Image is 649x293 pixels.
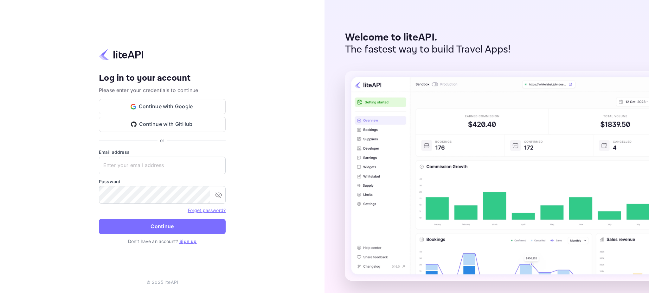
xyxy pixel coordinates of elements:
[146,279,178,285] p: © 2025 liteAPI
[99,157,226,174] input: Enter your email address
[99,149,226,155] label: Email address
[345,44,511,56] p: The fastest way to build Travel Apps!
[99,86,226,94] p: Please enter your credentials to continue
[99,48,143,61] img: liteapi
[160,137,164,144] p: or
[212,189,225,201] button: toggle password visibility
[345,32,511,44] p: Welcome to liteAPI.
[99,73,226,84] h4: Log in to your account
[99,99,226,114] button: Continue with Google
[188,207,226,213] a: Forget password?
[179,239,196,244] a: Sign up
[188,208,226,213] a: Forget password?
[99,117,226,132] button: Continue with GitHub
[99,178,226,185] label: Password
[99,238,226,245] p: Don't have an account?
[99,219,226,234] button: Continue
